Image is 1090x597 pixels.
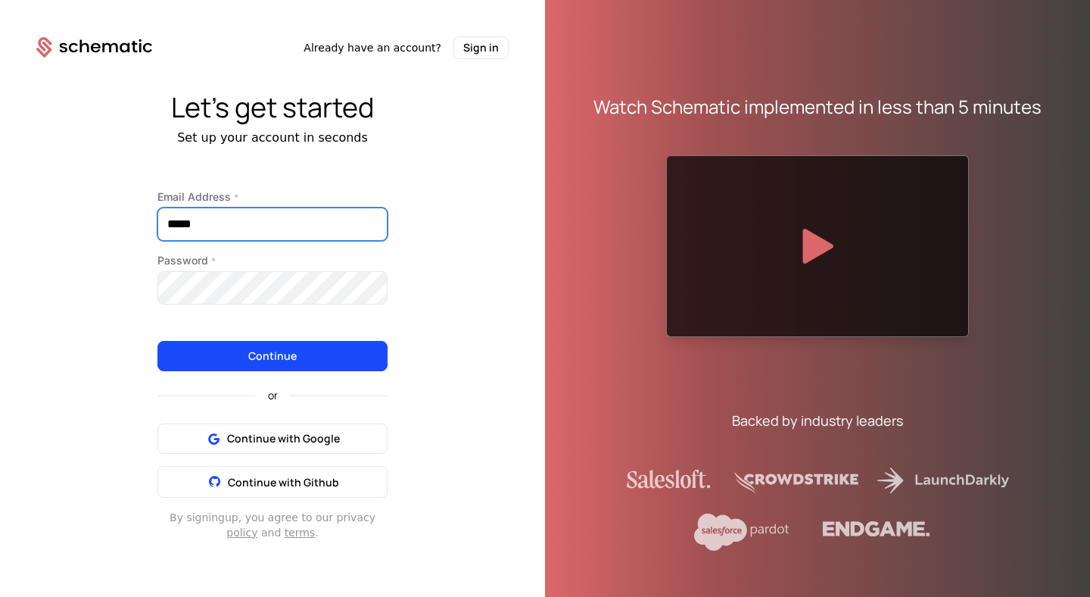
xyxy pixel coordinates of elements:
[157,510,388,540] div: By signing up , you agree to our privacy and .
[157,189,388,205] label: Email Address
[732,410,903,431] div: Backed by industry leaders
[226,527,257,539] a: policy
[157,424,388,454] button: Continue with Google
[227,431,340,446] span: Continue with Google
[228,475,339,489] span: Continue with Github
[304,40,441,55] span: Already have an account?
[157,253,388,268] label: Password
[157,341,388,371] button: Continue
[256,390,290,401] span: or
[157,466,388,498] button: Continue with Github
[593,95,1042,119] div: Watch Schematic implemented in less than 5 minutes
[453,36,509,59] button: Sign in
[285,527,316,539] a: terms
